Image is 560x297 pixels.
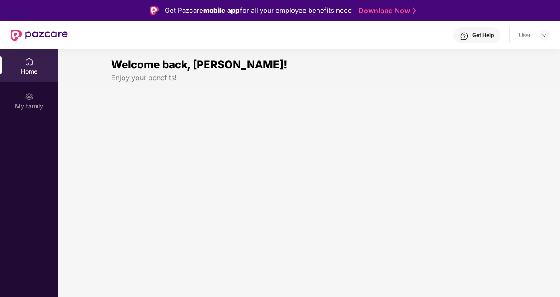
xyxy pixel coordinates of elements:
[472,32,494,39] div: Get Help
[150,6,159,15] img: Logo
[111,73,507,82] div: Enjoy your benefits!
[541,32,548,39] img: svg+xml;base64,PHN2ZyBpZD0iRHJvcGRvd24tMzJ4MzIiIHhtbG5zPSJodHRwOi8vd3d3LnczLm9yZy8yMDAwL3N2ZyIgd2...
[25,57,34,66] img: svg+xml;base64,PHN2ZyBpZD0iSG9tZSIgeG1sbnM9Imh0dHA6Ly93d3cudzMub3JnLzIwMDAvc3ZnIiB3aWR0aD0iMjAiIG...
[519,32,531,39] div: User
[11,30,68,41] img: New Pazcare Logo
[460,32,469,41] img: svg+xml;base64,PHN2ZyBpZD0iSGVscC0zMngzMiIgeG1sbnM9Imh0dHA6Ly93d3cudzMub3JnLzIwMDAvc3ZnIiB3aWR0aD...
[358,6,414,15] a: Download Now
[25,92,34,101] img: svg+xml;base64,PHN2ZyB3aWR0aD0iMjAiIGhlaWdodD0iMjAiIHZpZXdCb3g9IjAgMCAyMCAyMCIgZmlsbD0ibm9uZSIgeG...
[111,58,287,71] span: Welcome back, [PERSON_NAME]!
[413,6,416,15] img: Stroke
[203,6,240,15] strong: mobile app
[165,5,352,16] div: Get Pazcare for all your employee benefits need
